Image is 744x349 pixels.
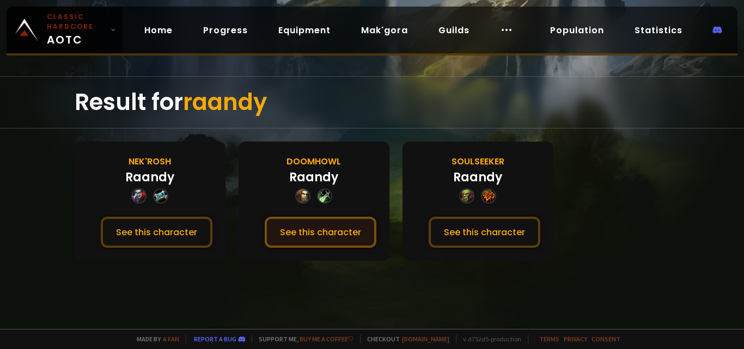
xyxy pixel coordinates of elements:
a: Classic HardcoreAOTC [7,7,123,53]
div: Soulseeker [452,155,504,168]
small: Classic Hardcore [47,12,106,32]
a: Home [136,19,181,41]
a: Terms [539,335,559,343]
span: raandy [183,86,267,118]
div: Doomhowl [286,155,341,168]
div: Raandy [289,168,338,186]
a: Statistics [626,19,691,41]
a: Equipment [270,19,339,41]
span: Support me, [252,335,353,343]
a: Progress [194,19,257,41]
div: Raandy [453,168,502,186]
a: a fan [163,335,179,343]
a: Mak'gora [352,19,417,41]
a: Report a bug [194,335,236,343]
span: Made by [130,335,179,343]
div: Nek'Rosh [129,155,171,168]
span: AOTC [47,12,106,48]
button: See this character [429,217,540,248]
div: Result for [75,77,670,128]
button: See this character [101,217,212,248]
a: Buy me a coffee [300,335,353,343]
a: Population [541,19,613,41]
button: See this character [265,217,376,248]
a: Privacy [564,335,587,343]
a: Guilds [430,19,478,41]
a: Consent [591,335,620,343]
span: Checkout [360,335,449,343]
div: Raandy [125,168,174,186]
a: [DOMAIN_NAME] [402,335,449,343]
span: v. d752d5 - production [456,335,521,343]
